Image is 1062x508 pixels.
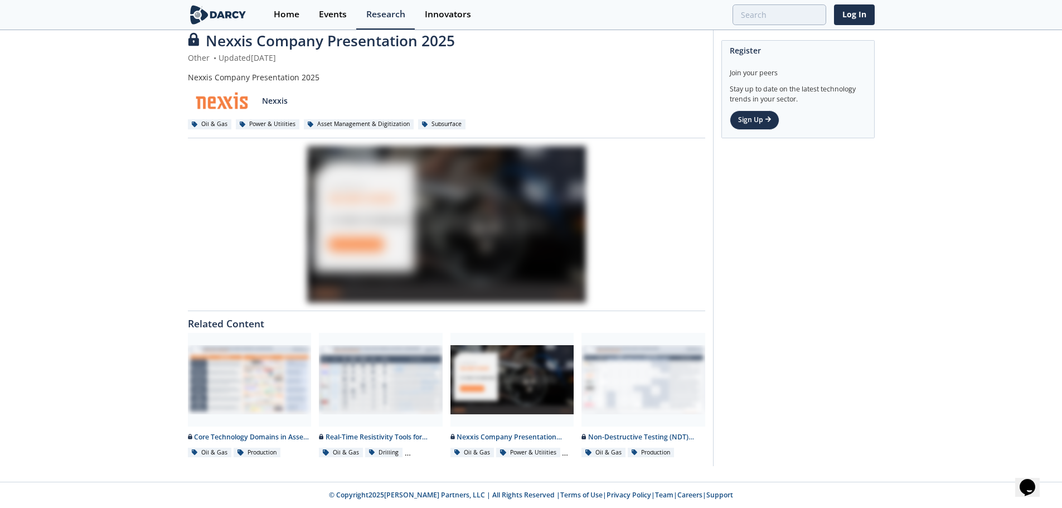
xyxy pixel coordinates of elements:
[418,119,466,129] div: Subsurface
[730,41,866,60] div: Register
[188,432,312,442] div: Core Technology Domains in Asset Integrity Automation - Technology Landscape
[319,448,363,458] div: Oil & Gas
[733,4,826,25] input: Advanced Search
[607,490,651,500] a: Privacy Policy
[834,4,875,25] a: Log In
[450,448,494,458] div: Oil & Gas
[188,119,232,129] div: Oil & Gas
[447,333,578,458] a: Nexxis Company Presentation 2025 preview Nexxis Company Presentation 2025 Oil & Gas Power & Utili...
[578,333,709,458] a: Non-Destructive Testing (NDT) Technologies - Innovator Comparison preview Non-Destructive Testing...
[262,95,288,107] p: Nexxis
[1015,463,1051,497] iframe: chat widget
[365,448,403,458] div: Drilling
[581,432,705,442] div: Non-Destructive Testing (NDT) Technologies - Innovator Comparison
[730,60,866,78] div: Join your peers
[706,490,733,500] a: Support
[188,5,249,25] img: logo-wide.svg
[425,10,471,19] div: Innovators
[304,119,414,129] div: Asset Management & Digitization
[655,490,673,500] a: Team
[319,10,347,19] div: Events
[212,52,219,63] span: •
[730,110,779,129] a: Sign Up
[628,448,675,458] div: Production
[496,448,560,458] div: Power & Utilities
[184,333,316,458] a: Core Technology Domains in Asset Integrity Automation - Technology Landscape preview Core Technol...
[450,432,574,442] div: Nexxis Company Presentation 2025
[581,448,625,458] div: Oil & Gas
[366,10,405,19] div: Research
[188,71,705,83] div: Nexxis Company Presentation 2025
[730,78,866,104] div: Stay up to date on the latest technology trends in your sector.
[274,10,299,19] div: Home
[188,52,705,64] div: Other Updated [DATE]
[560,490,603,500] a: Terms of Use
[188,448,232,458] div: Oil & Gas
[315,333,447,458] a: Real-Time Resistivity Tools for Thermal Maturity Assessment - Innovator Comparison preview Real-T...
[206,31,455,51] span: Nexxis Company Presentation 2025
[234,448,280,458] div: Production
[319,432,443,442] div: Real-Time Resistivity Tools for Thermal Maturity Assessment - Innovator Comparison
[677,490,702,500] a: Careers
[119,490,944,500] p: © Copyright 2025 [PERSON_NAME] Partners, LLC | All Rights Reserved | | | | |
[236,119,300,129] div: Power & Utilities
[188,311,705,329] div: Related Content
